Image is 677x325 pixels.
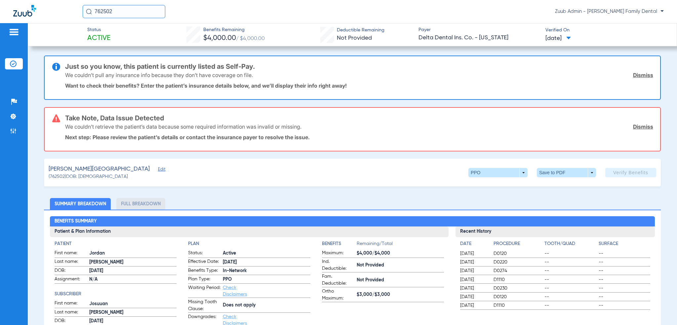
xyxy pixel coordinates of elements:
[55,291,177,298] h4: Subscriber
[9,28,19,36] img: hamburger-icon
[89,259,177,266] span: [PERSON_NAME]
[322,240,357,247] h4: Benefits
[337,27,384,34] span: Deductible Remaining
[13,5,36,17] img: Zuub Logo
[633,123,653,130] a: Dismiss
[494,240,542,247] h4: Procedure
[545,27,666,34] span: Verified On
[337,35,372,41] span: Not Provided
[494,285,542,292] span: D0230
[544,302,596,309] span: --
[223,259,310,266] span: [DATE]
[49,165,150,173] span: [PERSON_NAME][GEOGRAPHIC_DATA]
[223,302,310,309] span: Does not apply
[460,294,488,300] span: [DATE]
[357,277,444,284] span: Not Provided
[188,267,220,275] span: Benefits Type:
[555,8,664,15] span: Zuub Admin - [PERSON_NAME] Family Dental
[322,250,354,258] span: Maximum:
[87,34,110,43] span: Active
[460,240,488,247] h4: Date
[460,276,488,283] span: [DATE]
[357,240,444,250] span: Remaining/Total
[460,285,488,292] span: [DATE]
[460,267,488,274] span: [DATE]
[460,240,488,250] app-breakdown-title: Date
[599,302,651,309] span: --
[544,294,596,300] span: --
[65,82,653,89] p: Want to check their benefits? Enter the patient’s insurance details below, and we’ll display thei...
[418,26,539,33] span: Payer
[322,273,354,287] span: Fam. Deductible:
[65,115,653,121] h3: Take Note, Data Issue Detected
[544,250,596,257] span: --
[545,34,571,43] span: [DATE]
[418,34,539,42] span: Delta Dental Ins. Co. - [US_STATE]
[322,240,357,250] app-breakdown-title: Benefits
[599,240,651,247] h4: Surface
[55,258,87,266] span: Last name:
[188,258,220,266] span: Effective Date:
[599,250,651,257] span: --
[89,309,177,316] span: [PERSON_NAME]
[357,262,444,269] span: Not Provided
[188,240,310,247] h4: Plan
[494,302,542,309] span: D1110
[236,36,265,41] span: / $4,000.00
[357,291,444,298] span: $3,000/$3,000
[158,167,164,173] span: Edit
[188,284,220,298] span: Waiting Period:
[49,173,128,180] span: (762502) DOB: [DEMOGRAPHIC_DATA]
[456,226,655,237] h3: Recent History
[89,267,177,274] span: [DATE]
[86,9,92,15] img: Search Icon
[52,63,60,71] img: info-icon
[55,300,87,308] span: First name:
[599,294,651,300] span: --
[544,276,596,283] span: --
[223,276,310,283] span: PPO
[55,240,177,247] h4: Patient
[544,259,596,265] span: --
[599,285,651,292] span: --
[188,299,220,312] span: Missing Tooth Clause:
[188,276,220,284] span: Plan Type:
[83,5,165,18] input: Search for patients
[494,276,542,283] span: D1110
[223,250,310,257] span: Active
[89,276,177,283] span: N/A
[223,267,310,274] span: In-Network
[644,293,677,325] iframe: Chat Widget
[494,250,542,257] span: D0120
[65,134,653,141] p: Next step: Please review the patient’s details or contact the insurance payer to resolve the issue.
[87,26,110,33] span: Status
[50,216,655,227] h2: Benefits Summary
[50,198,111,210] li: Summary Breakdown
[65,72,253,78] p: We couldn’t pull any insurance info because they don’t have coverage on file.
[89,301,177,307] span: Josuuan
[544,267,596,274] span: --
[460,259,488,265] span: [DATE]
[55,276,87,284] span: Assignment:
[203,35,236,42] span: $4,000.00
[494,240,542,250] app-breakdown-title: Procedure
[89,318,177,325] span: [DATE]
[116,198,165,210] li: Full Breakdown
[468,168,528,177] button: PPO
[599,276,651,283] span: --
[357,250,444,257] span: $4,000/$4,000
[544,285,596,292] span: --
[599,267,651,274] span: --
[599,259,651,265] span: --
[50,226,449,237] h3: Patient & Plan Information
[537,168,596,177] button: Save to PDF
[188,250,220,258] span: Status:
[65,123,301,130] p: We couldn’t retrieve the patient’s data because some required information was invalid or missing.
[52,114,60,122] img: error-icon
[223,285,247,297] a: Check Disclaimers
[89,250,177,257] span: Jordan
